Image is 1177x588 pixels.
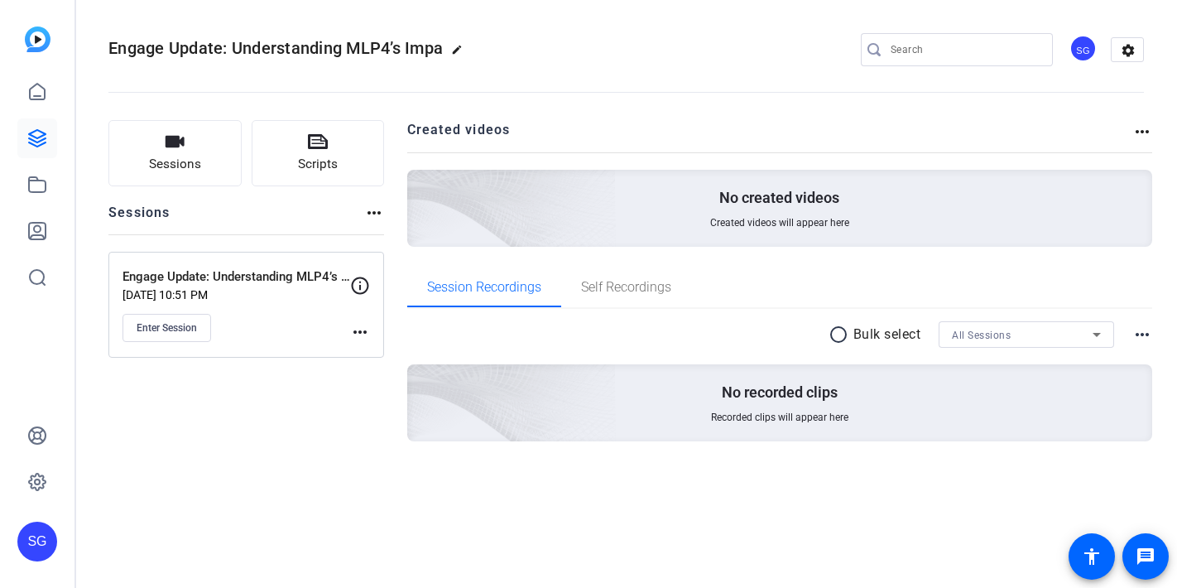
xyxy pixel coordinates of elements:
[1112,38,1145,63] mat-icon: settings
[710,216,849,229] span: Created videos will appear here
[108,38,443,58] span: Engage Update: Understanding MLP4’s Impa
[407,120,1133,152] h2: Created videos
[108,203,171,234] h2: Sessions
[719,188,839,208] p: No created videos
[711,411,848,424] span: Recorded clips will appear here
[123,288,350,301] p: [DATE] 10:51 PM
[25,27,50,52] img: blue-gradient.svg
[252,120,385,186] button: Scripts
[350,322,370,342] mat-icon: more_horiz
[829,325,853,345] mat-icon: radio_button_unchecked
[1136,547,1155,566] mat-icon: message
[108,120,242,186] button: Sessions
[123,267,350,287] p: Engage Update: Understanding MLP4’s Impact on Account Managers
[1069,35,1097,62] div: SG
[891,40,1040,60] input: Search
[1132,122,1152,142] mat-icon: more_horiz
[427,281,541,294] span: Session Recordings
[581,281,671,294] span: Self Recordings
[853,325,921,345] p: Bulk select
[364,203,384,223] mat-icon: more_horiz
[1069,35,1098,64] ngx-avatar: Sarovar Ghissing
[137,321,197,335] span: Enter Session
[1132,325,1152,345] mat-icon: more_horiz
[17,522,57,561] div: SG
[222,6,617,365] img: Creted videos background
[298,155,338,174] span: Scripts
[222,200,617,560] img: embarkstudio-empty-session.png
[451,44,471,64] mat-icon: edit
[722,383,838,402] p: No recorded clips
[952,330,1011,341] span: All Sessions
[1082,547,1102,566] mat-icon: accessibility
[149,155,201,174] span: Sessions
[123,314,211,342] button: Enter Session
